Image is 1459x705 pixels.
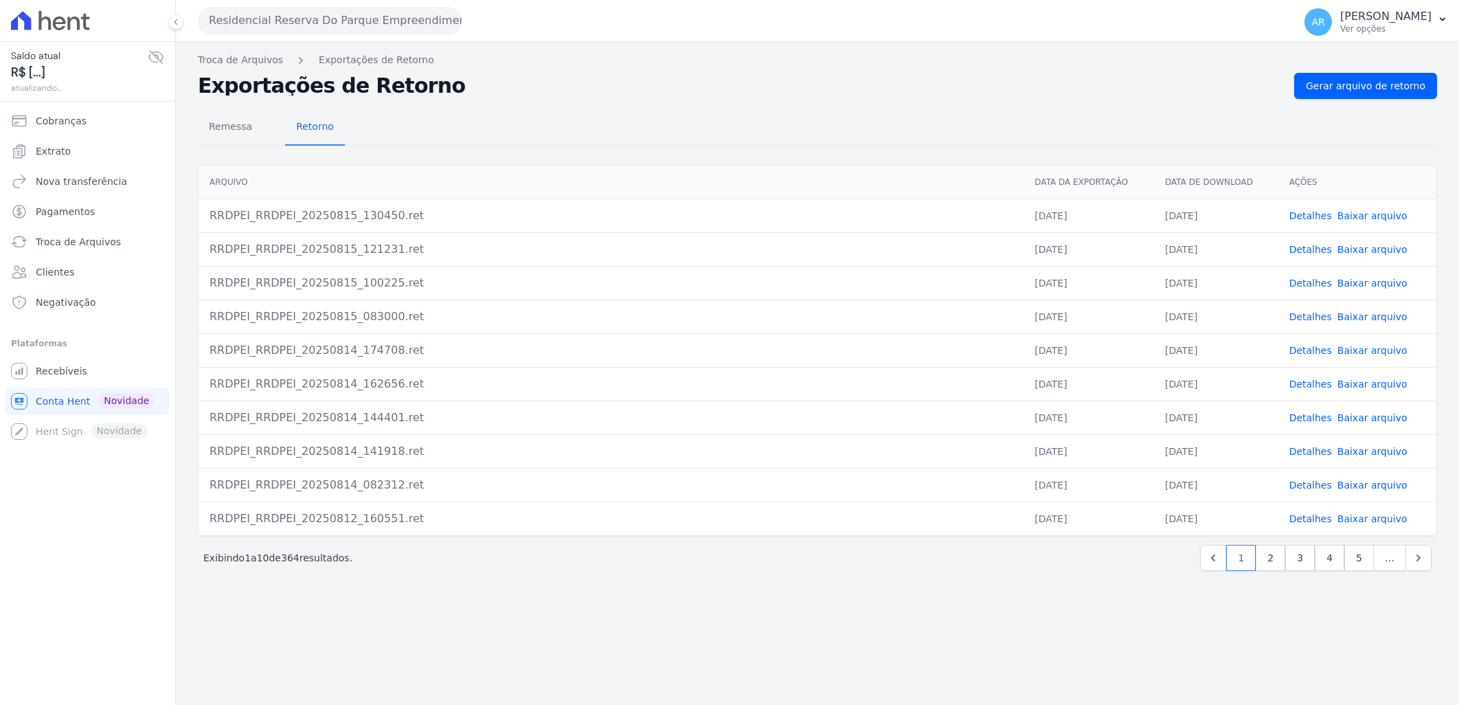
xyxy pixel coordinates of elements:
[1023,266,1154,300] td: [DATE]
[1337,345,1407,356] a: Baixar arquivo
[281,552,299,563] span: 364
[1154,232,1278,266] td: [DATE]
[1289,513,1332,524] a: Detalhes
[1340,23,1432,34] p: Ver opções
[1154,502,1278,535] td: [DATE]
[5,168,170,195] a: Nova transferência
[1154,333,1278,367] td: [DATE]
[98,393,155,408] span: Novidade
[198,53,1437,67] nav: Breadcrumb
[1337,244,1407,255] a: Baixar arquivo
[1154,300,1278,333] td: [DATE]
[257,552,269,563] span: 10
[11,335,164,352] div: Plataformas
[198,110,263,146] a: Remessa
[1337,412,1407,423] a: Baixar arquivo
[36,364,87,378] span: Recebíveis
[1154,468,1278,502] td: [DATE]
[5,388,170,415] a: Conta Hent Novidade
[198,53,283,67] a: Troca de Arquivos
[1023,401,1154,434] td: [DATE]
[1200,545,1226,571] a: Previous
[1337,480,1407,491] a: Baixar arquivo
[1289,345,1332,356] a: Detalhes
[1315,545,1344,571] a: 4
[1337,210,1407,221] a: Baixar arquivo
[1289,379,1332,390] a: Detalhes
[36,144,71,158] span: Extrato
[1023,367,1154,401] td: [DATE]
[1405,545,1432,571] a: Next
[5,137,170,165] a: Extrato
[5,107,170,135] a: Cobranças
[1289,311,1332,322] a: Detalhes
[36,175,127,188] span: Nova transferência
[210,376,1013,392] div: RRDPEI_RRDPEI_20250814_162656.ret
[36,114,87,128] span: Cobranças
[285,110,345,146] a: Retorno
[319,53,434,67] a: Exportações de Retorno
[1226,545,1256,571] a: 1
[1373,545,1406,571] span: …
[1337,446,1407,457] a: Baixar arquivo
[1154,166,1278,199] th: Data de Download
[1154,434,1278,468] td: [DATE]
[5,258,170,286] a: Clientes
[5,289,170,316] a: Negativação
[1306,79,1425,93] span: Gerar arquivo de retorno
[1023,434,1154,468] td: [DATE]
[1289,278,1332,289] a: Detalhes
[5,228,170,256] a: Troca de Arquivos
[1154,401,1278,434] td: [DATE]
[11,63,148,82] span: R$ [...]
[5,198,170,225] a: Pagamentos
[1023,199,1154,232] td: [DATE]
[210,511,1013,527] div: RRDPEI_RRDPEI_20250812_160551.ret
[1337,311,1407,322] a: Baixar arquivo
[36,295,96,309] span: Negativação
[11,49,148,63] span: Saldo atual
[1023,468,1154,502] td: [DATE]
[1023,300,1154,333] td: [DATE]
[1289,210,1332,221] a: Detalhes
[11,82,148,94] span: atualizando...
[198,76,1283,96] h2: Exportações de Retorno
[210,477,1013,493] div: RRDPEI_RRDPEI_20250814_082312.ret
[210,410,1013,426] div: RRDPEI_RRDPEI_20250814_144401.ret
[1293,3,1459,41] button: AR [PERSON_NAME] Ver opções
[1154,266,1278,300] td: [DATE]
[1289,244,1332,255] a: Detalhes
[288,113,342,140] span: Retorno
[245,552,251,563] span: 1
[36,394,90,408] span: Conta Hent
[1154,367,1278,401] td: [DATE]
[1023,232,1154,266] td: [DATE]
[198,7,462,34] button: Residencial Reserva Do Parque Empreendimento Imobiliario LTDA
[1337,379,1407,390] a: Baixar arquivo
[1256,545,1285,571] a: 2
[1023,166,1154,199] th: Data da Exportação
[1337,278,1407,289] a: Baixar arquivo
[203,551,352,565] p: Exibindo a de resultados.
[36,205,95,219] span: Pagamentos
[5,357,170,385] a: Recebíveis
[36,235,121,249] span: Troca de Arquivos
[201,113,260,140] span: Remessa
[1285,545,1315,571] a: 3
[210,342,1013,359] div: RRDPEI_RRDPEI_20250814_174708.ret
[210,443,1013,460] div: RRDPEI_RRDPEI_20250814_141918.ret
[1289,412,1332,423] a: Detalhes
[1294,73,1437,99] a: Gerar arquivo de retorno
[1311,17,1324,27] span: AR
[210,241,1013,258] div: RRDPEI_RRDPEI_20250815_121231.ret
[1337,513,1407,524] a: Baixar arquivo
[210,208,1013,224] div: RRDPEI_RRDPEI_20250815_130450.ret
[36,265,74,279] span: Clientes
[210,275,1013,291] div: RRDPEI_RRDPEI_20250815_100225.ret
[1154,199,1278,232] td: [DATE]
[1023,333,1154,367] td: [DATE]
[11,107,164,445] nav: Sidebar
[1289,480,1332,491] a: Detalhes
[199,166,1023,199] th: Arquivo
[1023,502,1154,535] td: [DATE]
